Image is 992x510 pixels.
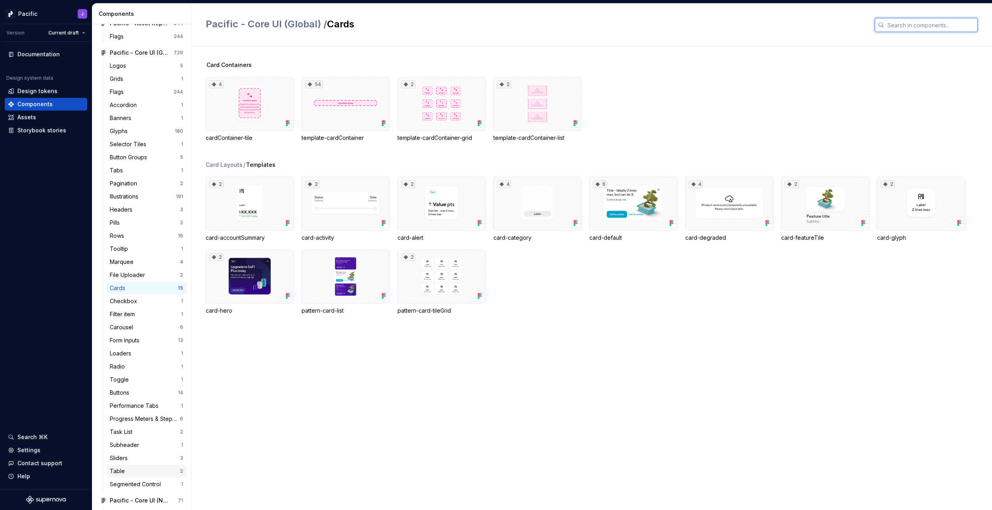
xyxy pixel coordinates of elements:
div: 2 [785,180,799,188]
div: card-featureTile [781,234,869,242]
div: Sliders [110,454,131,462]
div: Tooltip [110,245,131,253]
div: 4cardContainer-tile [206,77,294,142]
div: 2card-accountSummary [206,177,294,242]
div: 2 [401,253,415,261]
a: Illustrations191 [107,190,186,203]
div: Rows [110,232,127,240]
div: Pacific - Core UI (Native) [110,497,169,504]
div: Performance Tabs [110,402,162,410]
div: Selector Tiles [110,140,149,148]
div: Grids [110,75,126,83]
div: 2 [209,180,224,188]
div: Carousel [110,323,136,331]
a: Headers3 [107,203,186,216]
div: 1 [181,481,183,487]
div: Storybook stories [17,126,66,134]
div: Headers [110,206,136,214]
a: Logos5 [107,59,186,72]
button: Contact support [5,457,87,470]
a: Table2 [107,465,186,478]
div: Components [99,10,188,18]
div: 2 [180,180,183,187]
div: 54 [305,80,323,88]
div: Search ⌘K [17,433,48,441]
div: Contact support [17,459,62,467]
div: 6 [593,180,607,188]
a: Glyphs180 [107,125,186,138]
div: 2 [401,180,415,188]
div: 2 [881,180,895,188]
a: Flags244 [107,30,186,43]
div: Task List [110,428,136,436]
div: 2 [180,272,183,278]
div: 4 [689,180,703,188]
div: Accordion [110,101,140,109]
div: 1 [181,141,183,147]
div: 2template-cardContainer-grid [398,77,485,142]
div: Segmented Control [110,480,164,488]
a: Design tokens [5,85,87,97]
div: Banners [110,114,134,122]
div: Tabs [110,166,126,174]
a: Flags244 [107,86,186,98]
div: Help [17,472,30,480]
a: Cards15 [107,282,186,294]
div: 13 [178,337,183,344]
a: Radio1 [107,360,186,373]
span: Card Containers [206,61,252,69]
a: Settings [5,444,87,457]
div: 6 [180,416,183,422]
div: 1 [181,403,183,409]
div: Card Layouts [206,161,243,169]
div: 2 [180,468,183,474]
div: 16 [178,233,183,239]
div: 3 [180,206,183,213]
div: 1 [181,311,183,317]
div: 2pattern-card-tileGrid [398,250,485,315]
a: Progress Meters & Steppers6 [107,413,186,425]
div: 14 [178,390,183,396]
div: 4 [209,80,224,88]
a: Components [5,98,87,111]
a: Documentation [5,48,87,61]
div: template-cardContainer [302,134,390,142]
div: 2 [401,80,415,88]
a: Pacific - Core UI (Global)729 [97,46,186,59]
div: pattern-card-tileGrid [398,307,485,315]
div: card-activity [302,234,390,242]
div: 2 [305,180,319,188]
div: 180 [175,128,183,134]
div: Assets [17,113,36,121]
div: 2 [497,80,511,88]
a: Checkbox1 [107,295,186,308]
div: pattern-card-list [302,307,390,315]
a: Carousel6 [107,321,186,334]
div: 2card-glyph [877,177,965,242]
div: card-glyph [877,234,965,242]
a: Button Groups5 [107,151,186,164]
div: Version [6,30,25,36]
div: 2 [180,220,183,226]
a: Toggle1 [107,373,186,386]
a: Tooltip1 [107,243,186,255]
div: 2card-hero [206,250,294,315]
a: Loaders1 [107,347,186,360]
div: Radio [110,363,128,371]
div: Pills [110,219,123,227]
div: 3 [180,455,183,461]
a: Pagination2 [107,177,186,190]
div: 2card-alert [398,177,485,242]
button: PacificJ [2,5,90,22]
a: Tabs1 [107,164,186,177]
div: Button Groups [110,153,150,161]
div: Marquee [110,258,137,266]
div: 1 [181,442,183,448]
div: 5 [180,63,183,69]
div: 1 [181,246,183,252]
div: 6card-default [589,177,677,242]
div: Progress Meters & Steppers [110,415,180,423]
div: Illustrations [110,193,141,201]
div: template-cardContainer-list [493,134,581,142]
div: Pacific - Core UI (Global) [110,49,169,57]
